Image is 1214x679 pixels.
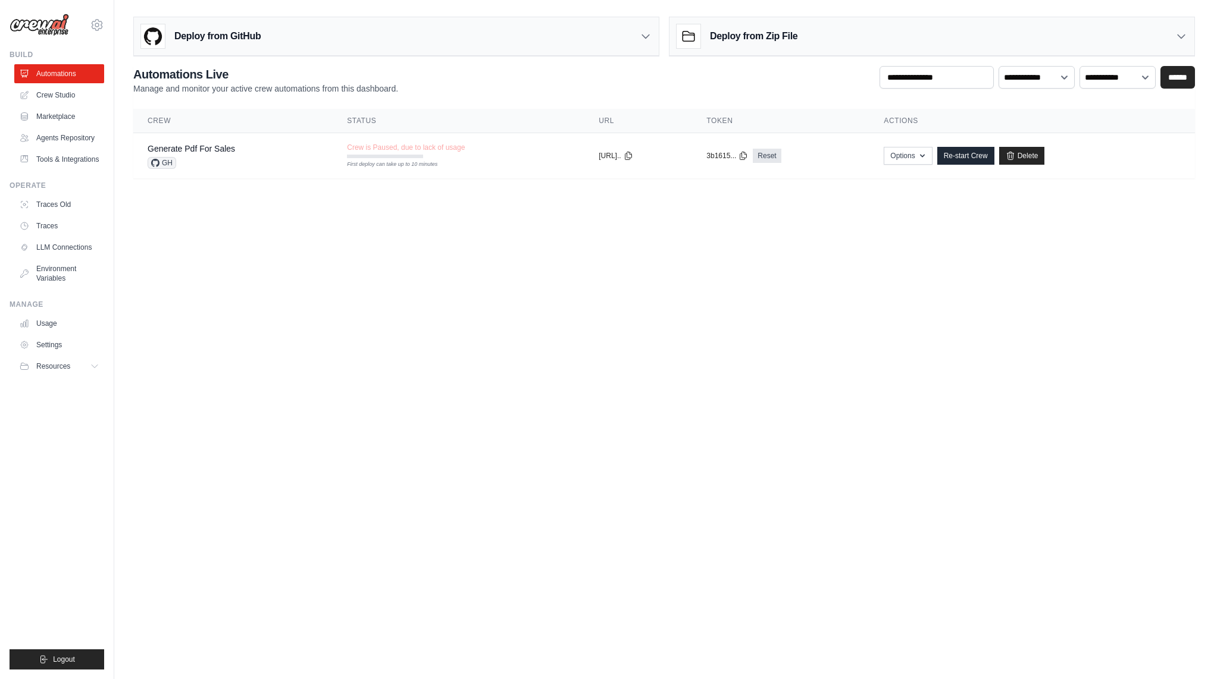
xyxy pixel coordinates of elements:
a: Traces [14,216,104,235]
th: Status [333,109,584,133]
div: Build [10,50,104,59]
span: Crew is Paused, due to lack of usage [347,143,465,152]
th: Actions [869,109,1195,133]
button: Options [884,147,932,165]
th: Token [692,109,869,133]
a: Agents Repository [14,128,104,147]
a: Environment Variables [14,259,104,288]
div: Operate [10,181,104,190]
a: Usage [14,314,104,333]
a: Delete [999,147,1045,165]
button: 3b1615... [706,151,748,161]
span: Resources [36,361,70,371]
img: Logo [10,14,69,36]
button: Logout [10,649,104,669]
a: Marketplace [14,107,104,126]
h3: Deploy from GitHub [174,29,261,43]
a: Traces Old [14,195,104,214]
span: Logout [53,655,75,664]
th: URL [584,109,692,133]
a: Settings [14,335,104,354]
h2: Automations Live [133,66,398,83]
div: Manage [10,300,104,309]
a: Reset [753,149,781,163]
a: Generate Pdf For Sales [148,144,235,153]
span: GH [148,157,176,169]
a: Crew Studio [14,86,104,105]
a: Automations [14,64,104,83]
button: Resources [14,357,104,376]
img: GitHub Logo [141,24,165,48]
a: LLM Connections [14,238,104,257]
th: Crew [133,109,333,133]
h3: Deploy from Zip File [710,29,797,43]
a: Re-start Crew [937,147,994,165]
p: Manage and monitor your active crew automations from this dashboard. [133,83,398,95]
a: Tools & Integrations [14,150,104,169]
div: First deploy can take up to 10 minutes [347,161,423,169]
